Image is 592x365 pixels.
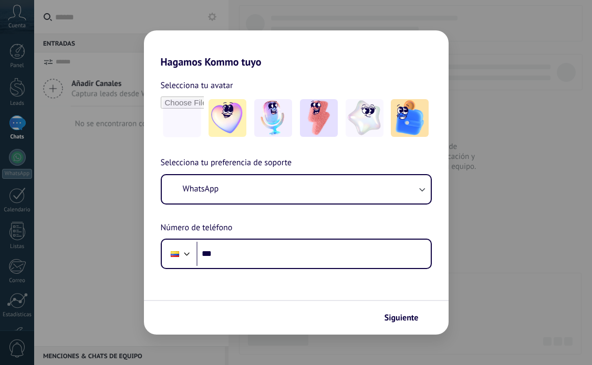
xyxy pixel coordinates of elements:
[391,99,429,137] img: -5.jpeg
[209,99,246,137] img: -1.jpeg
[162,175,431,203] button: WhatsApp
[380,309,433,327] button: Siguiente
[165,243,185,265] div: Colombia: + 57
[161,156,292,170] span: Selecciona tu preferencia de soporte
[300,99,338,137] img: -3.jpeg
[385,314,419,321] span: Siguiente
[161,221,233,235] span: Número de teléfono
[254,99,292,137] img: -2.jpeg
[144,30,449,68] h2: Hagamos Kommo tuyo
[346,99,383,137] img: -4.jpeg
[183,184,219,194] span: WhatsApp
[161,79,233,92] span: Selecciona tu avatar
